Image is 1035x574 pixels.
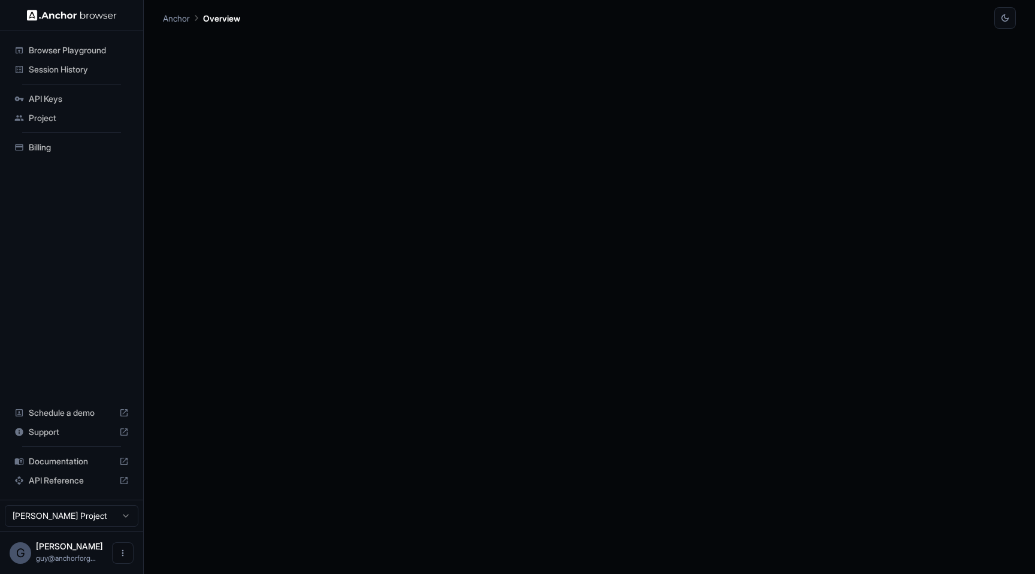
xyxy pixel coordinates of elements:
span: API Reference [29,475,114,487]
div: Browser Playground [10,41,134,60]
p: Overview [203,12,240,25]
span: Documentation [29,455,114,467]
nav: breadcrumb [163,11,240,25]
div: G [10,542,31,564]
div: Schedule a demo [10,403,134,422]
span: Support [29,426,114,438]
div: Session History [10,60,134,79]
button: Open menu [112,542,134,564]
span: Session History [29,64,129,75]
span: Billing [29,141,129,153]
div: API Keys [10,89,134,108]
div: Billing [10,138,134,157]
p: Anchor [163,12,190,25]
span: Schedule a demo [29,407,114,419]
span: guy@anchorforge.io [36,554,96,563]
div: Project [10,108,134,128]
span: Browser Playground [29,44,129,56]
span: Project [29,112,129,124]
div: Documentation [10,452,134,471]
div: API Reference [10,471,134,490]
span: Guy Ben Simhon [36,541,103,551]
img: Anchor Logo [27,10,117,21]
span: API Keys [29,93,129,105]
div: Support [10,422,134,442]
